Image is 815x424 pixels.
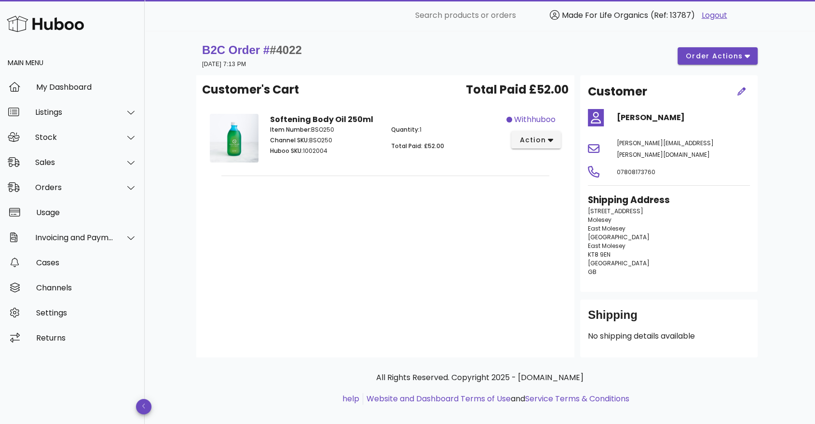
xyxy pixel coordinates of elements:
p: No shipping details available [588,330,750,342]
a: Website and Dashboard Terms of Use [367,393,511,404]
img: Huboo Logo [7,14,84,34]
span: [STREET_ADDRESS] [588,207,643,215]
span: Huboo SKU: [270,147,303,155]
div: Settings [36,308,137,317]
span: 07808173760 [617,168,655,176]
div: My Dashboard [36,82,137,92]
img: Product Image [210,114,258,163]
button: order actions [678,47,758,65]
small: [DATE] 7:13 PM [202,61,246,68]
div: Shipping [588,307,750,330]
button: action [511,131,561,149]
a: Service Terms & Conditions [525,393,629,404]
div: Cases [36,258,137,267]
p: All Rights Reserved. Copyright 2025 - [DOMAIN_NAME] [204,372,756,383]
span: #4022 [270,43,302,56]
div: Listings [35,108,114,117]
span: Made For Life Organics [562,10,648,21]
div: Returns [36,333,137,342]
span: GB [588,268,597,276]
h2: Customer [588,83,647,100]
strong: B2C Order # [202,43,302,56]
div: Invoicing and Payments [35,233,114,242]
div: Orders [35,183,114,192]
p: BSO250 [270,136,380,145]
h3: Shipping Address [588,193,750,207]
span: Molesey [588,216,611,224]
span: [GEOGRAPHIC_DATA] [588,233,650,241]
a: Logout [702,10,727,21]
span: [GEOGRAPHIC_DATA] [588,259,650,267]
h4: [PERSON_NAME] [617,112,750,123]
span: [PERSON_NAME][EMAIL_ADDRESS][PERSON_NAME][DOMAIN_NAME] [617,139,714,159]
span: Total Paid £52.00 [466,81,569,98]
span: KT8 9EN [588,250,611,259]
li: and [363,393,629,405]
strong: Softening Body Oil 250ml [270,114,373,125]
span: Item Number: [270,125,311,134]
span: order actions [685,51,743,61]
span: Channel SKU: [270,136,309,144]
a: help [342,393,359,404]
span: Quantity: [391,125,420,134]
div: Sales [35,158,114,167]
span: withhuboo [514,114,556,125]
p: 1002004 [270,147,380,155]
span: East Molesey [588,224,625,233]
p: 1 [391,125,501,134]
div: Stock [35,133,114,142]
div: Channels [36,283,137,292]
span: East Molesey [588,242,625,250]
div: Usage [36,208,137,217]
span: Total Paid: £52.00 [391,142,444,150]
span: (Ref: 13787) [651,10,695,21]
p: BSO250 [270,125,380,134]
span: action [519,135,546,145]
span: Customer's Cart [202,81,299,98]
